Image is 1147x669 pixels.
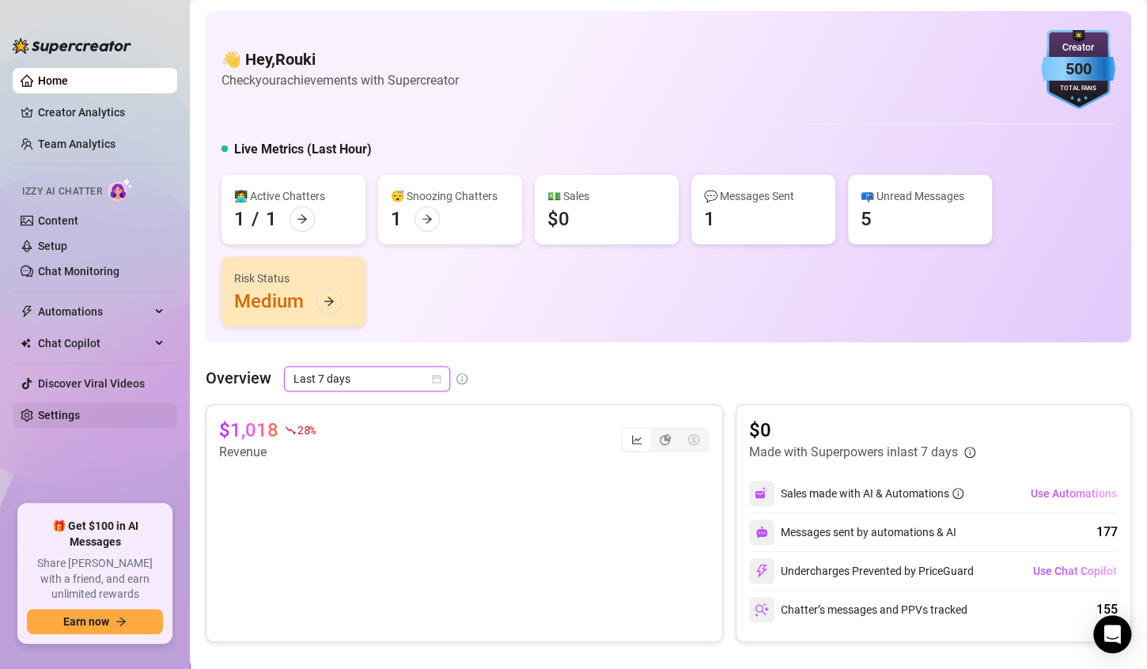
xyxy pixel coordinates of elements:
div: $0 [547,206,570,232]
a: Setup [38,240,67,252]
a: Creator Analytics [38,100,165,125]
button: Earn nowarrow-right [27,609,163,634]
div: 1 [234,206,245,232]
span: dollar-circle [688,434,699,445]
span: calendar [432,374,441,384]
a: Discover Viral Videos [38,377,145,390]
img: AI Chatter [108,178,133,201]
div: Risk Status [234,270,353,287]
span: arrow-right [115,616,127,627]
h5: Live Metrics (Last Hour) [234,140,372,159]
span: Izzy AI Chatter [22,184,102,199]
article: Check your achievements with Supercreator [221,70,459,90]
div: segmented control [621,427,710,452]
span: pie-chart [660,434,671,445]
div: 1 [391,206,402,232]
a: Content [38,214,78,227]
div: 👩‍💻 Active Chatters [234,187,353,205]
div: 500 [1041,57,1115,81]
span: info-circle [456,373,468,384]
img: svg%3e [755,526,768,539]
a: Chat Monitoring [38,265,119,278]
span: arrow-right [297,214,308,225]
span: thunderbolt [21,305,33,318]
button: Use Automations [1030,481,1118,506]
a: Team Analytics [38,138,115,150]
div: 155 [1096,600,1118,619]
div: 💬 Messages Sent [704,187,823,205]
h4: 👋 Hey, Rouki [221,48,459,70]
span: arrow-right [324,296,335,307]
img: svg%3e [755,603,769,617]
span: Use Chat Copilot [1033,565,1117,577]
div: Undercharges Prevented by PriceGuard [749,558,974,584]
span: Earn now [63,615,109,628]
span: arrow-right [422,214,433,225]
img: Chat Copilot [21,338,31,349]
span: 🎁 Get $100 in AI Messages [27,519,163,550]
div: 177 [1096,523,1118,542]
div: Creator [1041,40,1115,55]
div: Chatter’s messages and PPVs tracked [749,597,967,622]
a: Settings [38,409,80,421]
article: Overview [206,366,271,390]
span: line-chart [631,434,642,445]
span: Last 7 days [293,367,441,391]
div: 💵 Sales [547,187,666,205]
span: Use Automations [1031,487,1117,500]
div: 1 [704,206,715,232]
img: logo-BBDzfeDw.svg [13,38,131,54]
span: 28 % [297,422,316,437]
div: 📪 Unread Messages [861,187,979,205]
div: Sales made with AI & Automations [781,485,963,502]
div: 5 [861,206,872,232]
img: svg%3e [755,486,769,501]
span: info-circle [952,488,963,499]
img: blue-badge-DgoSNQY1.svg [1041,30,1115,109]
div: Total Fans [1041,84,1115,94]
div: Open Intercom Messenger [1093,615,1131,653]
a: Home [38,74,68,87]
div: 1 [266,206,277,232]
span: fall [285,425,296,436]
div: Messages sent by automations & AI [749,520,956,545]
article: $0 [749,418,975,443]
span: Automations [38,299,150,324]
img: svg%3e [755,564,769,578]
article: $1,018 [219,418,278,443]
span: Chat Copilot [38,331,150,356]
span: info-circle [964,447,975,458]
article: Made with Superpowers in last 7 days [749,443,958,462]
div: 😴 Snoozing Chatters [391,187,509,205]
span: Share [PERSON_NAME] with a friend, and earn unlimited rewards [27,556,163,603]
article: Revenue [219,443,316,462]
button: Use Chat Copilot [1032,558,1118,584]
